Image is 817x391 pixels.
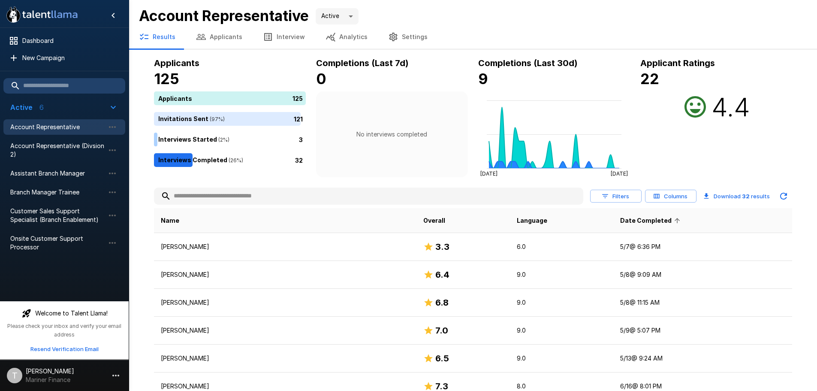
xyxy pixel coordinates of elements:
[161,326,410,335] p: [PERSON_NAME]
[742,193,750,200] b: 32
[478,70,488,88] b: 9
[161,215,179,226] span: Name
[517,326,606,335] p: 9.0
[775,188,792,205] button: Updated Today - 8:10 AM
[299,135,303,144] p: 3
[517,298,606,307] p: 9.0
[315,25,378,49] button: Analytics
[517,270,606,279] p: 9.0
[610,170,627,177] tspan: [DATE]
[161,270,410,279] p: [PERSON_NAME]
[435,268,449,282] h6: 6.4
[356,130,427,139] p: No interviews completed
[316,58,409,68] b: Completions (Last 7d)
[517,242,606,251] p: 6.0
[640,58,715,68] b: Applicant Ratings
[613,345,792,373] td: 5/13 @ 9:24 AM
[645,190,696,203] button: Columns
[154,70,179,88] b: 125
[316,70,326,88] b: 0
[435,296,449,309] h6: 6.8
[253,25,315,49] button: Interview
[161,298,410,307] p: [PERSON_NAME]
[435,324,448,337] h6: 7.0
[517,215,547,226] span: Language
[292,94,303,103] p: 125
[139,7,309,24] b: Account Representative
[700,188,773,205] button: Download 32 results
[517,382,606,391] p: 8.0
[517,354,606,363] p: 9.0
[161,382,410,391] p: [PERSON_NAME]
[295,155,303,164] p: 32
[316,8,359,24] div: Active
[129,25,186,49] button: Results
[480,170,497,177] tspan: [DATE]
[640,70,659,88] b: 22
[435,240,449,254] h6: 3.3
[613,233,792,261] td: 5/7 @ 6:36 PM
[613,261,792,289] td: 5/8 @ 9:09 AM
[186,25,253,49] button: Applicants
[590,190,642,203] button: Filters
[161,354,410,363] p: [PERSON_NAME]
[620,215,683,226] span: Date Completed
[613,289,792,317] td: 5/8 @ 11:15 AM
[423,215,445,226] span: Overall
[613,317,792,345] td: 5/9 @ 5:07 PM
[711,91,750,122] h2: 4.4
[378,25,438,49] button: Settings
[294,114,303,123] p: 121
[478,58,578,68] b: Completions (Last 30d)
[435,352,449,365] h6: 6.5
[154,58,199,68] b: Applicants
[161,242,410,251] p: [PERSON_NAME]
